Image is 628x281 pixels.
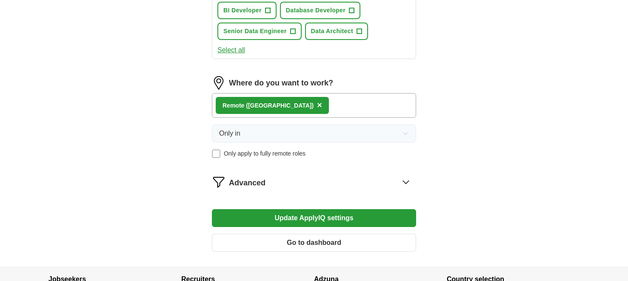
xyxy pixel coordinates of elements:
[212,209,416,227] button: Update ApplyIQ settings
[212,175,226,189] img: filter
[224,149,305,158] span: Only apply to fully remote roles
[229,177,265,189] span: Advanced
[223,6,262,15] span: BI Developer
[219,128,240,139] span: Only in
[305,23,368,40] button: Data Architect
[217,2,277,19] button: BI Developer
[317,100,322,110] span: ×
[217,45,245,55] button: Select all
[317,99,322,112] button: ×
[223,27,287,36] span: Senior Data Engineer
[212,234,416,252] button: Go to dashboard
[212,125,416,142] button: Only in
[311,27,353,36] span: Data Architect
[280,2,360,19] button: Database Developer
[223,101,314,110] div: Remote ([GEOGRAPHIC_DATA])
[212,76,226,90] img: location.png
[212,150,220,158] input: Only apply to fully remote roles
[286,6,345,15] span: Database Developer
[217,23,302,40] button: Senior Data Engineer
[229,77,333,89] label: Where do you want to work?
